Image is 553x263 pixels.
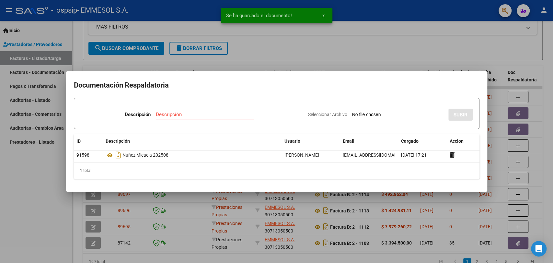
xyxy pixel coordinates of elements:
span: Seleccionar Archivo [308,112,347,117]
datatable-header-cell: Descripción [103,134,282,148]
datatable-header-cell: Email [340,134,398,148]
span: [EMAIL_ADDRESS][DOMAIN_NAME] [343,152,415,158]
span: [PERSON_NAME] [284,152,319,158]
button: SUBIR [448,109,473,121]
datatable-header-cell: Usuario [282,134,340,148]
span: Accion [450,138,464,144]
h2: Documentación Respaldatoria [74,79,479,91]
datatable-header-cell: ID [74,134,103,148]
span: [DATE] 17:21 [401,152,427,158]
p: Descripción [125,111,151,118]
span: Email [343,138,354,144]
div: Nuñez Micaela 202508 [106,150,279,160]
span: Usuario [284,138,300,144]
i: Descargar documento [114,150,122,160]
div: Open Intercom Messenger [531,241,547,257]
span: x [322,13,325,18]
span: Descripción [106,138,130,144]
span: ID [76,138,81,144]
button: x [317,10,330,21]
span: Cargado [401,138,419,144]
span: 91598 [76,152,89,158]
span: Se ha guardado el documento! [226,12,292,19]
span: SUBIR [454,112,467,118]
datatable-header-cell: Accion [447,134,479,148]
div: 1 total [74,162,479,179]
datatable-header-cell: Cargado [398,134,447,148]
